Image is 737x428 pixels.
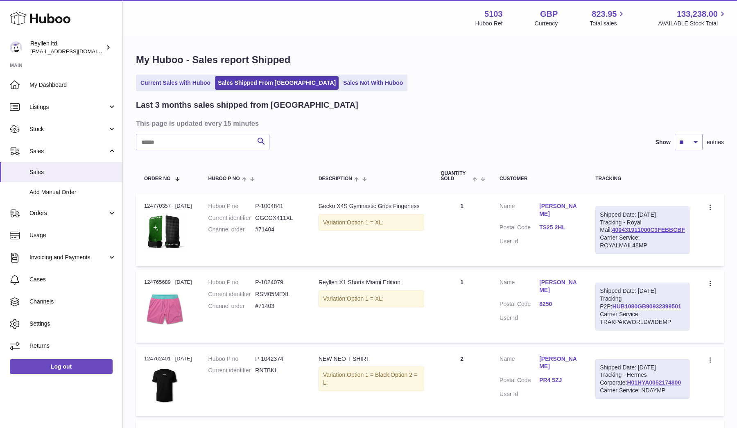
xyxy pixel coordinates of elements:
span: Settings [29,320,116,328]
div: Carrier Service: TRAKPAKWORLDWIDEMP [600,310,685,326]
strong: GBP [540,9,558,20]
dd: P-1004841 [255,202,302,210]
a: [PERSON_NAME] [539,355,579,371]
span: Quantity Sold [441,171,470,181]
dt: Postal Code [500,224,539,233]
a: Current Sales with Huboo [138,76,213,90]
img: NeoBlackGhost.jpg [144,365,185,406]
div: Tracking - Royal Mail: [595,206,690,254]
span: Huboo P no [208,176,240,181]
dt: Channel order [208,302,255,310]
span: Add Manual Order [29,188,116,196]
dt: Channel order [208,226,255,233]
dt: Huboo P no [208,279,255,286]
span: Option 1 = XL; [347,295,384,302]
a: Log out [10,359,113,374]
a: HUB1080GB90932399501 [613,303,681,310]
dt: Current identifier [208,367,255,374]
strong: 5103 [484,9,503,20]
span: [EMAIL_ADDRESS][DOMAIN_NAME] [30,48,120,54]
span: Usage [29,231,116,239]
a: 400431911000C3FEBBCBF [612,226,685,233]
dt: User Id [500,390,539,398]
div: 124762401 | [DATE] [144,355,192,362]
dt: Current identifier [208,214,255,222]
dd: RSM05MEXL [255,290,302,298]
span: Option 1 = XL; [347,219,384,226]
div: Huboo Ref [475,20,503,27]
dt: User Id [500,314,539,322]
dd: #71404 [255,226,302,233]
span: Channels [29,298,116,306]
span: Option 1 = Black; [347,371,391,378]
div: Reyllen ltd. [30,40,104,55]
div: Carrier Service: NDAYMP [600,387,685,394]
dd: P-1024079 [255,279,302,286]
a: Sales Not With Huboo [340,76,406,90]
dd: P-1042374 [255,355,302,363]
div: Tracking [595,176,690,181]
dt: Postal Code [500,300,539,310]
h3: This page is updated every 15 minutes [136,119,722,128]
a: Sales Shipped From [GEOGRAPHIC_DATA] [215,76,339,90]
span: My Dashboard [29,81,116,89]
span: Stock [29,125,108,133]
span: Total sales [590,20,626,27]
span: 823.95 [592,9,617,20]
label: Show [656,138,671,146]
td: 2 [432,347,491,416]
span: Cases [29,276,116,283]
div: 124765689 | [DATE] [144,279,192,286]
div: Shipped Date: [DATE] [600,287,685,295]
a: H01HYA0052174800 [627,379,681,386]
a: 823.95 Total sales [590,9,626,27]
img: Screenshot2024-06-21at10.37.37.png [144,212,185,252]
span: 133,238.00 [677,9,718,20]
h1: My Huboo - Sales report Shipped [136,53,724,66]
a: 8250 [539,300,579,308]
span: Order No [144,176,171,181]
img: reyllen@reyllen.com [10,41,22,54]
a: [PERSON_NAME] [539,279,579,294]
div: Reyllen X1 Shorts Miami Edition [319,279,424,286]
a: 133,238.00 AVAILABLE Stock Total [658,9,727,27]
dt: Name [500,202,539,220]
span: Orders [29,209,108,217]
div: Carrier Service: ROYALMAIL48MP [600,234,685,249]
div: Variation: [319,214,424,231]
span: Listings [29,103,108,111]
dt: Current identifier [208,290,255,298]
div: Currency [535,20,558,27]
td: 1 [432,194,491,266]
dt: User Id [500,238,539,245]
div: Shipped Date: [DATE] [600,211,685,219]
dt: Huboo P no [208,202,255,210]
div: Variation: [319,290,424,307]
span: entries [707,138,724,146]
span: Description [319,176,352,181]
dt: Name [500,279,539,296]
div: Shipped Date: [DATE] [600,364,685,371]
dd: RNTBKL [255,367,302,374]
a: TS25 2HL [539,224,579,231]
h2: Last 3 months sales shipped from [GEOGRAPHIC_DATA] [136,100,358,111]
dt: Huboo P no [208,355,255,363]
span: Sales [29,147,108,155]
div: Tracking P2P: [595,283,690,330]
dd: #71403 [255,302,302,310]
div: NEW NEO T-SHIRT [319,355,424,363]
div: Customer [500,176,579,181]
span: Returns [29,342,116,350]
div: Variation: [319,367,424,391]
div: Gecko X4S Gymnastic Grips Fingerless [319,202,424,210]
span: Invoicing and Payments [29,254,108,261]
div: Tracking - Hermes Corporate: [595,359,690,399]
div: 124770357 | [DATE] [144,202,192,210]
span: Sales [29,168,116,176]
td: 1 [432,270,491,342]
span: AVAILABLE Stock Total [658,20,727,27]
dt: Postal Code [500,376,539,386]
dd: GGCGX411XL [255,214,302,222]
img: 51031747234136.jpg [144,289,185,330]
a: [PERSON_NAME] [539,202,579,218]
